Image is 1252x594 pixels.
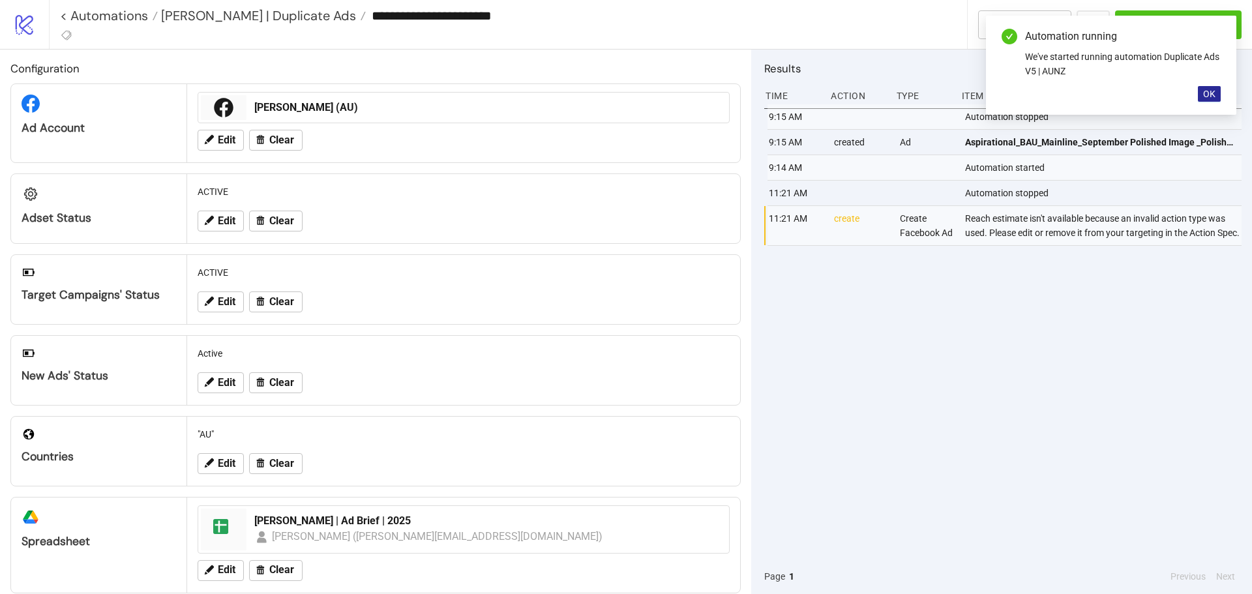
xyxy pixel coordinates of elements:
[249,560,303,581] button: Clear
[249,372,303,393] button: Clear
[964,181,1245,205] div: Automation stopped
[899,130,955,155] div: Ad
[218,296,235,308] span: Edit
[269,296,294,308] span: Clear
[1212,569,1239,584] button: Next
[1167,569,1210,584] button: Previous
[768,155,824,180] div: 9:14 AM
[192,341,735,366] div: Active
[768,181,824,205] div: 11:21 AM
[254,514,721,528] div: [PERSON_NAME] | Ad Brief | 2025
[833,130,889,155] div: created
[1198,86,1221,102] button: OK
[218,458,235,469] span: Edit
[1203,89,1215,99] span: OK
[198,453,244,474] button: Edit
[272,528,603,544] div: [PERSON_NAME] ([PERSON_NAME][EMAIL_ADDRESS][DOMAIN_NAME])
[764,83,820,108] div: Time
[158,9,366,22] a: [PERSON_NAME] | Duplicate Ads
[1115,10,1242,39] button: Run Automation
[895,83,951,108] div: Type
[10,60,741,77] h2: Configuration
[198,130,244,151] button: Edit
[22,534,176,549] div: Spreadsheet
[249,130,303,151] button: Clear
[22,368,176,383] div: New Ads' Status
[218,215,235,227] span: Edit
[1025,29,1221,44] div: Automation running
[192,260,735,285] div: ACTIVE
[1077,10,1110,39] button: ...
[218,134,235,146] span: Edit
[218,377,235,389] span: Edit
[249,211,303,231] button: Clear
[764,60,1242,77] h2: Results
[198,560,244,581] button: Edit
[833,206,889,245] div: create
[198,291,244,312] button: Edit
[964,104,1245,129] div: Automation stopped
[978,10,1072,39] button: To Builder
[1002,29,1017,44] span: check-circle
[60,9,158,22] a: < Automations
[192,422,735,447] div: "AU"
[22,288,176,303] div: Target Campaigns' Status
[785,569,798,584] button: 1
[964,155,1245,180] div: Automation started
[249,291,303,312] button: Clear
[1025,50,1221,78] div: We've started running automation Duplicate Ads V5 | AUNZ
[198,372,244,393] button: Edit
[22,449,176,464] div: Countries
[269,134,294,146] span: Clear
[269,215,294,227] span: Clear
[269,377,294,389] span: Clear
[964,206,1245,245] div: Reach estimate isn't available because an invalid action type was used. Please edit or remove it ...
[768,104,824,129] div: 9:15 AM
[965,135,1236,149] span: Aspirational_BAU_Mainline_September Polished Image _Polished_Image_20250902_AU
[249,453,303,474] button: Clear
[269,564,294,576] span: Clear
[158,7,356,24] span: [PERSON_NAME] | Duplicate Ads
[965,130,1236,155] a: Aspirational_BAU_Mainline_September Polished Image _Polished_Image_20250902_AU
[768,130,824,155] div: 9:15 AM
[218,564,235,576] span: Edit
[192,179,735,204] div: ACTIVE
[899,206,955,245] div: Create Facebook Ad
[198,211,244,231] button: Edit
[269,458,294,469] span: Clear
[961,83,1242,108] div: Item
[764,569,785,584] span: Page
[22,121,176,136] div: Ad Account
[254,100,721,115] div: [PERSON_NAME] (AU)
[829,83,886,108] div: Action
[22,211,176,226] div: Adset Status
[768,206,824,245] div: 11:21 AM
